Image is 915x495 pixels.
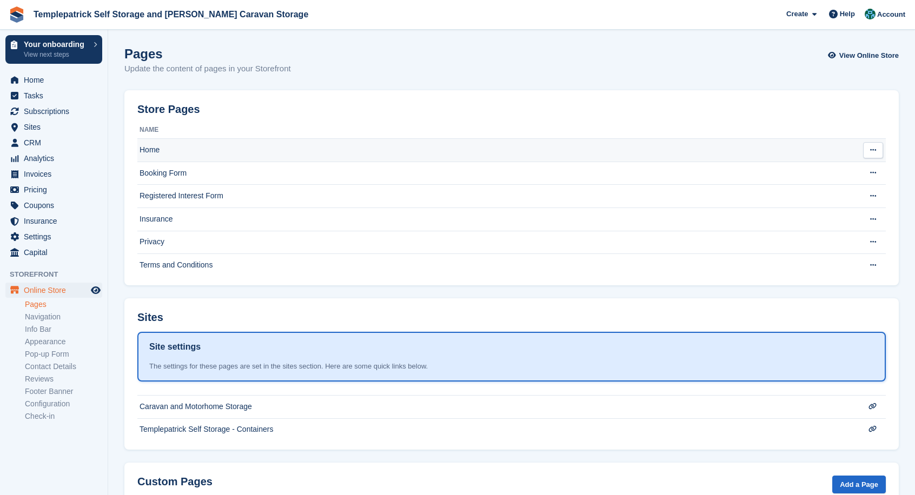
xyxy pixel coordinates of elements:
td: Home [137,139,848,162]
a: menu [5,245,102,260]
a: Pop-up Form [25,349,102,359]
span: Account [877,9,905,20]
span: Insurance [24,213,89,229]
span: Analytics [24,151,89,166]
a: menu [5,166,102,182]
a: Contact Details [25,362,102,372]
a: View Online Store [831,46,899,64]
a: Appearance [25,337,102,347]
span: CRM [24,135,89,150]
a: menu [5,198,102,213]
span: Online Store [24,283,89,298]
span: Coupons [24,198,89,213]
a: menu [5,135,102,150]
span: Subscriptions [24,104,89,119]
a: menu [5,213,102,229]
a: Navigation [25,312,102,322]
h1: Pages [124,46,291,61]
h2: Store Pages [137,103,200,116]
span: Capital [24,245,89,260]
span: Sites [24,119,89,135]
a: Pages [25,299,102,310]
a: Footer Banner [25,386,102,397]
span: Pricing [24,182,89,197]
p: Update the content of pages in your Storefront [124,63,291,75]
div: The settings for these pages are set in the sites section. Here are some quick links below. [149,361,874,372]
h2: Sites [137,311,163,324]
a: menu [5,72,102,88]
span: View Online Store [839,50,899,61]
a: menu [5,283,102,298]
span: Create [786,9,808,19]
span: Help [840,9,855,19]
h2: Custom Pages [137,476,213,488]
a: menu [5,182,102,197]
a: menu [5,88,102,103]
td: Privacy [137,231,848,254]
img: stora-icon-8386f47178a22dfd0bd8f6a31ec36ba5ce8667c1dd55bd0f319d3a0aa187defe.svg [9,6,25,23]
td: Registered Interest Form [137,185,848,208]
td: Booking Form [137,162,848,185]
a: Info Bar [25,324,102,335]
td: Insurance [137,208,848,231]
a: menu [5,119,102,135]
p: View next steps [24,50,88,59]
a: Templepatrick Self Storage and [PERSON_NAME] Caravan Storage [29,5,313,23]
a: Add a Page [832,476,886,493]
a: menu [5,229,102,244]
td: Caravan and Motorhome Storage [137,395,848,418]
p: Your onboarding [24,41,88,48]
h1: Site settings [149,340,201,353]
a: Configuration [25,399,102,409]
span: Tasks [24,88,89,103]
a: Preview store [89,284,102,297]
span: Invoices [24,166,89,182]
img: Gareth Hagan [865,9,876,19]
td: Terms and Conditions [137,254,848,277]
a: menu [5,151,102,166]
a: Your onboarding View next steps [5,35,102,64]
a: menu [5,104,102,119]
td: Templepatrick Self Storage - Containers [137,418,848,441]
th: Name [137,122,848,139]
a: Reviews [25,374,102,384]
span: Storefront [10,269,108,280]
a: Check-in [25,411,102,422]
span: Settings [24,229,89,244]
span: Home [24,72,89,88]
